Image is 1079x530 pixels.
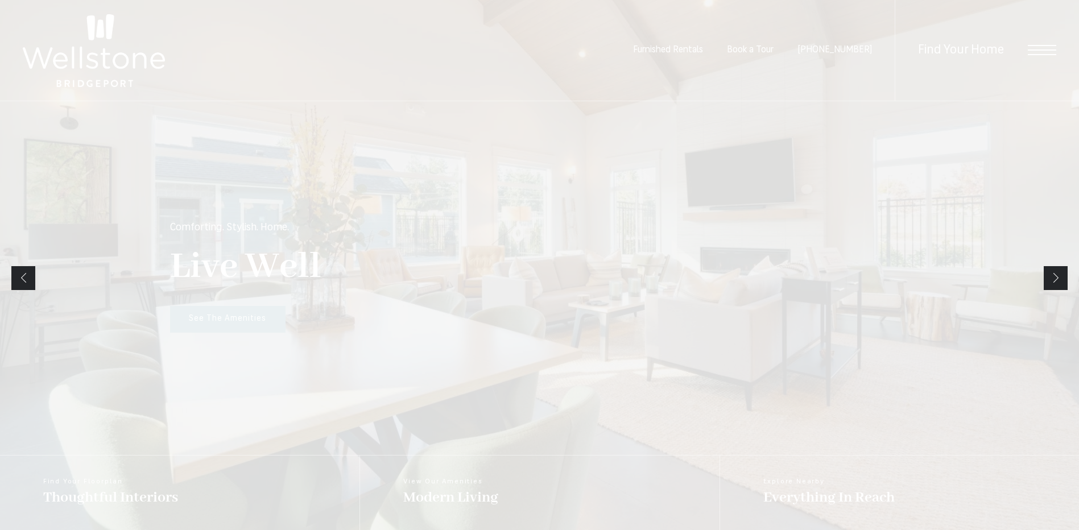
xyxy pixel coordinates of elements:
span: Modern Living [403,488,498,507]
a: Next [1044,266,1068,290]
p: Comforting. Stylish. Home. [170,223,289,233]
span: View Our Amenities [403,478,498,485]
a: Explore Nearby [720,456,1079,530]
a: Find Your Home [918,44,1004,57]
a: See The Amenities [170,306,286,333]
a: View Our Amenities [359,456,719,530]
img: Wellstone [23,14,165,87]
span: Find Your Floorplan [43,478,178,485]
a: Call Us at (253) 642-8681 [797,45,872,55]
span: Thoughtful Interiors [43,488,178,507]
a: Furnished Rentals [633,45,703,55]
span: Explore Nearby [763,478,895,485]
span: See The Amenities [189,314,266,323]
button: Open Menu [1028,45,1056,55]
a: Previous [11,266,35,290]
p: Live Well [170,245,321,289]
a: Book a Tour [727,45,774,55]
span: [PHONE_NUMBER] [797,45,872,55]
span: Everything In Reach [763,488,895,507]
